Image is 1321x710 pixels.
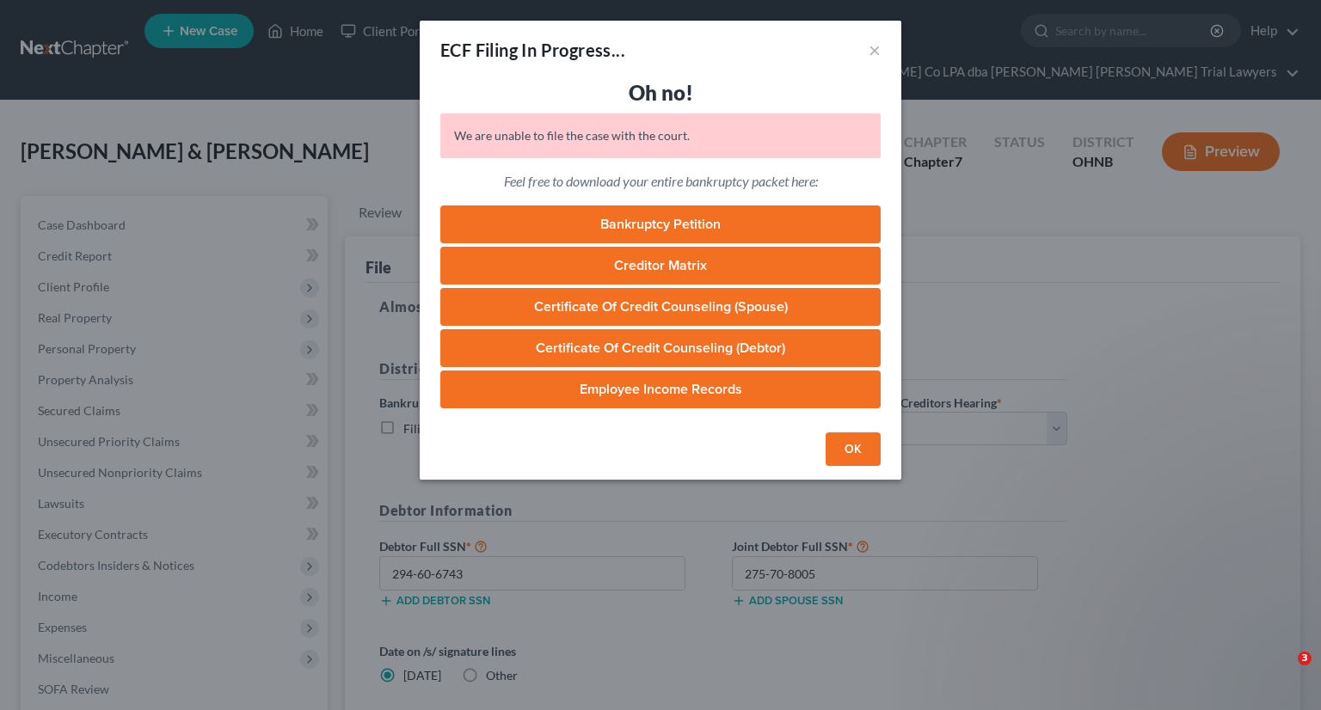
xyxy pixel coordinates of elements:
[1263,652,1304,693] iframe: Intercom live chat
[440,79,881,107] h3: Oh no!
[440,370,881,408] a: Employee Income Records
[440,205,881,243] a: Bankruptcy Petition
[440,172,881,192] p: Feel free to download your entire bankruptcy packet here:
[869,40,881,60] button: ×
[440,247,881,285] a: Creditor Matrix
[826,432,881,467] button: OK
[440,329,881,367] a: Certificate of Credit Counseling (Debtor)
[440,288,881,326] a: Certificate of Credit Counseling (Spouse)
[440,38,625,62] div: ECF Filing In Progress...
[1298,652,1312,665] span: 3
[440,113,881,158] div: We are unable to file the case with the court.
